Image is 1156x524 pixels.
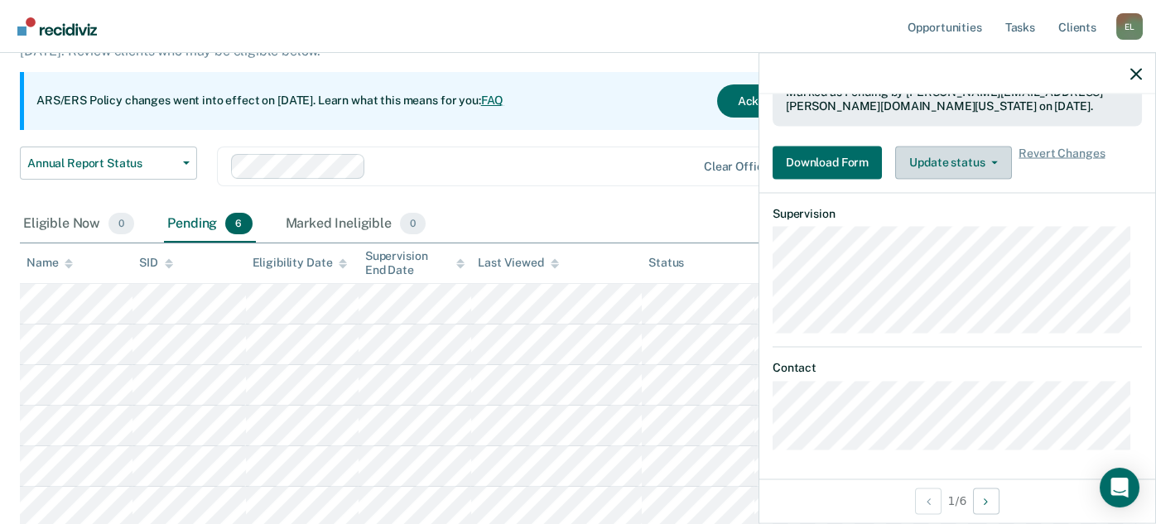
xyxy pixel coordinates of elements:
div: Open Intercom Messenger [1100,468,1139,507]
div: Clear officers [704,160,780,174]
button: Download Form [773,146,882,179]
div: Supervision End Date [365,249,465,277]
span: Revert Changes [1019,146,1105,179]
div: Last Viewed [478,256,558,270]
span: 0 [108,213,134,234]
span: Annual Report Status [27,156,176,171]
div: Marked as Pending by [PERSON_NAME][EMAIL_ADDRESS][PERSON_NAME][DOMAIN_NAME][US_STATE] on [DATE]. [786,84,1129,113]
div: Name [26,256,73,270]
button: Acknowledge & Close [717,84,874,118]
dt: Supervision [773,206,1142,220]
div: SID [139,256,173,270]
img: Recidiviz [17,17,97,36]
div: Pending [164,206,255,243]
div: Eligibility Date [253,256,348,270]
div: Eligible Now [20,206,137,243]
div: Marked Ineligible [282,206,430,243]
div: E L [1116,13,1143,40]
a: FAQ [481,94,504,107]
button: Update status [895,146,1012,179]
p: Supervision clients may be eligible for Annual Report Status if they meet certain criteria. The o... [20,27,853,59]
span: 0 [400,213,426,234]
button: Next Opportunity [973,488,999,514]
a: Navigate to form link [773,146,889,179]
dt: Contact [773,361,1142,375]
span: 6 [225,213,252,234]
div: Status [648,256,684,270]
button: Previous Opportunity [915,488,942,514]
div: 1 / 6 [759,478,1155,522]
button: Profile dropdown button [1116,13,1143,40]
p: ARS/ERS Policy changes went into effect on [DATE]. Learn what this means for you: [36,93,503,109]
